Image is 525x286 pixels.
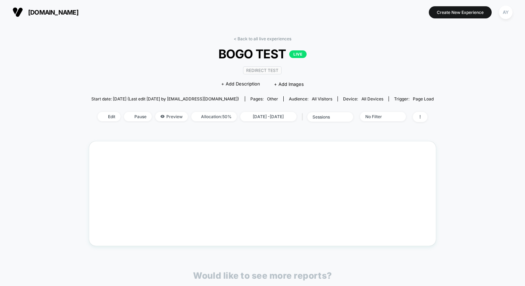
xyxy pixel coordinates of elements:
span: Start date: [DATE] (Last edit [DATE] by [EMAIL_ADDRESS][DOMAIN_NAME]) [91,96,239,101]
span: BOGO TEST [108,47,417,61]
div: Audience: [289,96,332,101]
div: Trigger: [394,96,434,101]
span: Preview [155,112,188,121]
span: Device: [337,96,389,101]
span: Page Load [413,96,434,101]
button: [DOMAIN_NAME] [10,7,81,18]
a: < Back to all live experiences [234,36,291,41]
span: + Add Description [221,81,260,88]
button: Create New Experience [429,6,492,18]
span: Redirect Test [243,66,282,74]
span: Edit [98,112,120,121]
span: other [267,96,278,101]
div: Pages: [250,96,278,101]
div: sessions [312,114,340,120]
p: Would like to see more reports? [193,270,332,281]
div: No Filter [365,114,393,119]
div: AY [499,6,512,19]
span: + Add Images [274,81,304,87]
p: LIVE [289,50,307,58]
img: Visually logo [12,7,23,17]
span: Pause [124,112,152,121]
span: [DATE] - [DATE] [240,112,297,121]
span: all devices [361,96,383,101]
button: AY [497,5,515,19]
span: All Visitors [312,96,332,101]
span: | [300,112,307,122]
span: Allocation: 50% [191,112,237,121]
span: [DOMAIN_NAME] [28,9,78,16]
